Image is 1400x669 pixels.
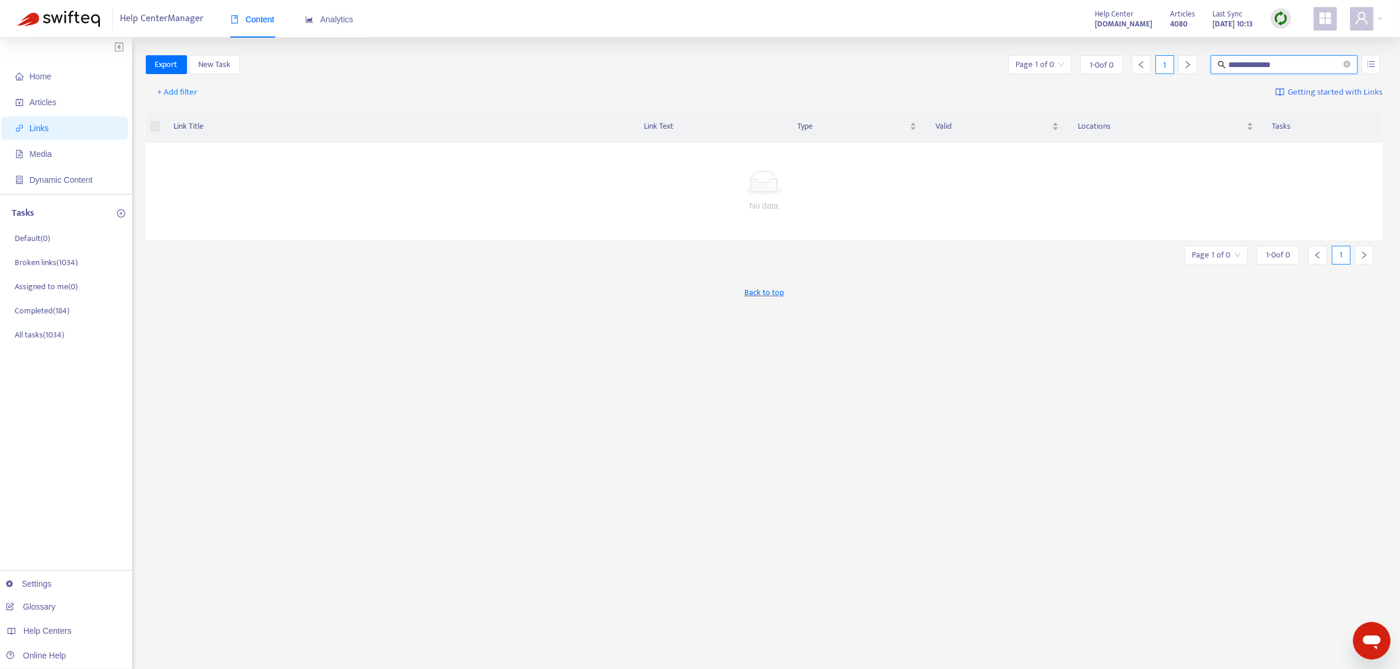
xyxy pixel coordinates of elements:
[15,72,24,81] span: home
[1332,246,1351,265] div: 1
[29,175,92,185] span: Dynamic Content
[29,123,49,133] span: Links
[29,149,52,159] span: Media
[198,58,230,71] span: New Task
[1360,251,1368,259] span: right
[189,55,240,74] button: New Task
[1275,88,1285,97] img: image-link
[935,120,1050,133] span: Valid
[158,85,198,99] span: + Add filter
[1170,8,1195,21] span: Articles
[160,199,1369,212] div: No data
[117,209,125,218] span: plus-circle
[15,124,24,132] span: link
[1274,11,1288,26] img: sync.dc5367851b00ba804db3.png
[15,150,24,158] span: file-image
[155,58,178,71] span: Export
[1266,249,1290,261] span: 1 - 0 of 0
[1095,17,1152,31] a: [DOMAIN_NAME]
[6,602,55,611] a: Glossary
[1212,18,1253,31] strong: [DATE] 10:13
[18,11,100,27] img: Swifteq
[230,15,275,24] span: Content
[146,55,187,74] button: Export
[1184,61,1192,69] span: right
[1344,59,1351,71] span: close-circle
[149,83,207,102] button: + Add filter
[1078,120,1244,133] span: Locations
[12,206,34,220] p: Tasks
[29,72,51,81] span: Home
[165,111,635,143] th: Link Title
[1362,55,1380,74] button: unordered-list
[788,111,926,143] th: Type
[24,626,72,635] span: Help Centers
[1275,83,1382,102] a: Getting started with Links
[6,579,52,588] a: Settings
[15,256,78,269] p: Broken links ( 1034 )
[6,651,66,660] a: Online Help
[1095,8,1134,21] span: Help Center
[797,120,907,133] span: Type
[1318,11,1332,25] span: appstore
[1355,11,1369,25] span: user
[1367,60,1375,68] span: unordered-list
[1095,18,1152,31] strong: [DOMAIN_NAME]
[1314,251,1322,259] span: left
[926,111,1068,143] th: Valid
[1090,59,1114,71] span: 1 - 0 of 0
[1068,111,1263,143] th: Locations
[1170,18,1188,31] strong: 4080
[1353,622,1391,660] iframe: Schaltfläche zum Öffnen des Messaging-Fensters
[15,98,24,106] span: account-book
[15,305,69,317] p: Completed ( 184 )
[15,176,24,184] span: container
[1155,55,1174,74] div: 1
[744,286,784,299] span: Back to top
[305,15,313,24] span: area-chart
[1263,111,1382,143] th: Tasks
[1344,61,1351,68] span: close-circle
[1212,8,1242,21] span: Last Sync
[121,8,204,30] span: Help Center Manager
[15,329,64,341] p: All tasks ( 1034 )
[15,280,78,293] p: Assigned to me ( 0 )
[1218,61,1226,69] span: search
[1137,61,1145,69] span: left
[1288,86,1382,99] span: Getting started with Links
[305,15,353,24] span: Analytics
[635,111,788,143] th: Link Text
[230,15,239,24] span: book
[15,232,50,245] p: Default ( 0 )
[29,98,56,107] span: Articles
